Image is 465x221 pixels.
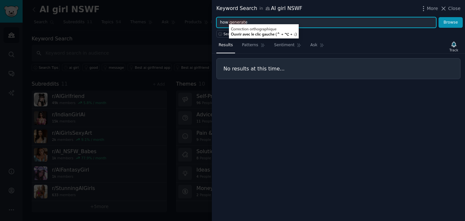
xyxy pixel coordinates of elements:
div: Keyword Search AI girl NSWF [216,5,302,13]
button: Track [447,40,460,53]
span: Sentiment [274,42,294,48]
a: Ask [308,40,326,53]
h3: No results at this time... [223,65,453,72]
span: Search Tips [223,32,243,36]
span: Ask [310,42,317,48]
a: Results [216,40,235,53]
span: Patterns [242,42,258,48]
button: Browse [439,17,463,28]
a: Sentiment [272,40,304,53]
a: Patterns [240,40,267,53]
div: Track [449,48,458,52]
span: Close [448,5,460,12]
button: More [420,5,438,12]
span: in [259,6,263,12]
input: Try a keyword related to your business [216,17,436,28]
button: Close [440,5,460,12]
button: Search Tips [216,30,244,37]
span: More [427,5,438,12]
span: Results [219,42,233,48]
